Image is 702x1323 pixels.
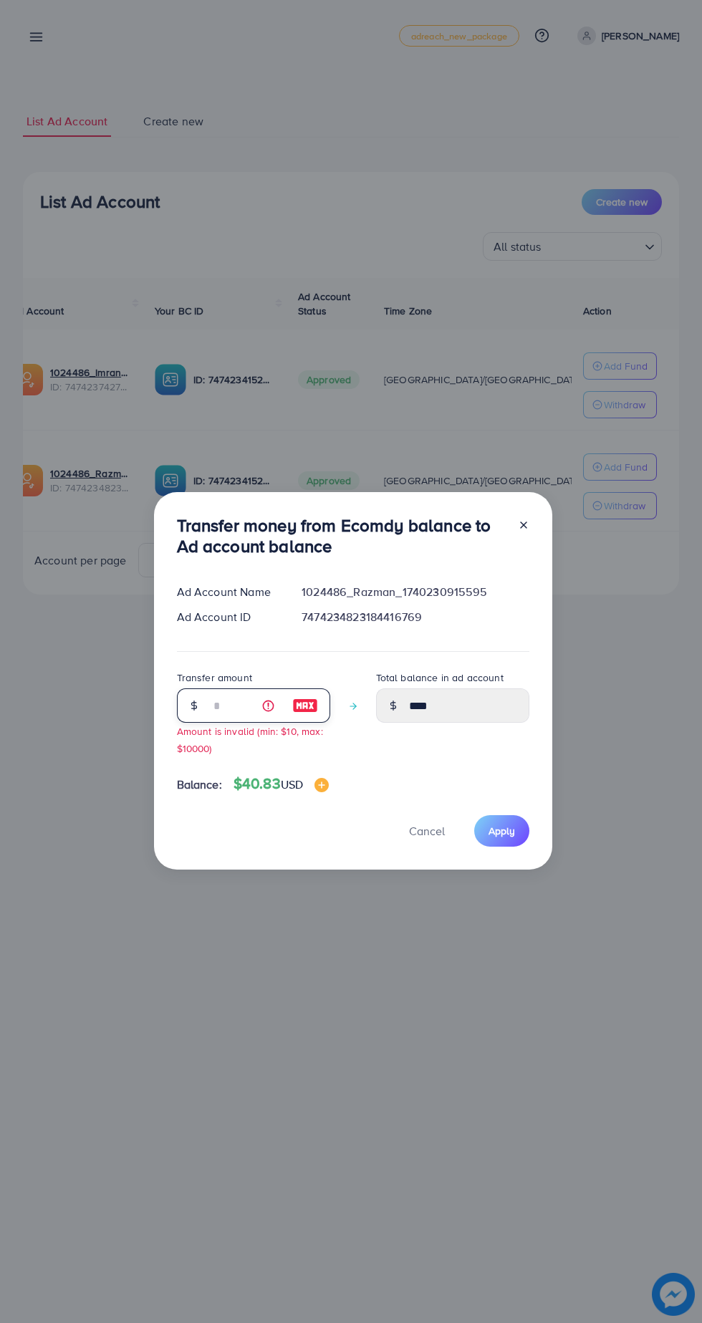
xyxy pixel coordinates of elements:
button: Apply [474,815,529,846]
h3: Transfer money from Ecomdy balance to Ad account balance [177,515,506,557]
div: 7474234823184416769 [290,609,540,625]
span: USD [281,776,303,792]
img: image [314,778,329,792]
small: Amount is invalid (min: $10, max: $10000) [177,724,323,754]
span: Cancel [409,823,445,839]
span: Balance: [177,776,222,793]
img: image [292,697,318,714]
div: Ad Account ID [165,609,291,625]
label: Transfer amount [177,670,252,685]
span: Apply [489,824,515,838]
div: Ad Account Name [165,584,291,600]
button: Cancel [391,815,463,846]
h4: $40.83 [234,775,329,793]
label: Total balance in ad account [376,670,504,685]
div: 1024486_Razman_1740230915595 [290,584,540,600]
